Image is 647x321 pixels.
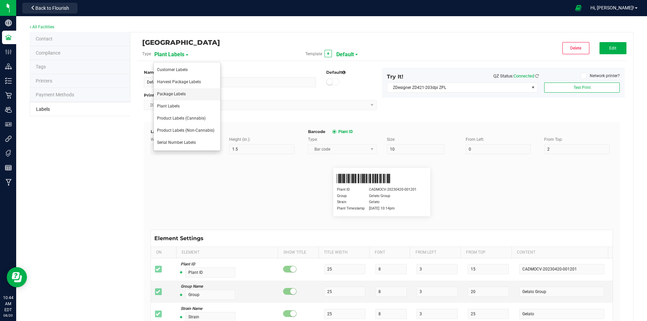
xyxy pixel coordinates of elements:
[5,49,12,55] inline-svg: Configuration
[574,85,591,90] span: Test Print
[36,78,52,84] span: Printers
[599,42,626,54] button: Edit
[5,179,12,186] inline-svg: Manufacturing
[326,69,377,75] div: Default
[514,73,534,78] span: Connected
[562,42,589,54] button: Delete
[544,136,563,142] label: From Top:
[327,51,330,56] span: +
[154,233,204,243] div: Element Settings
[157,79,201,84] span: Harvest Package Labels
[157,128,214,133] span: Product Labels (Non-Cannabis)
[151,129,298,135] div: Label Dimensions
[5,121,12,128] inline-svg: User Roles
[387,83,529,92] span: ZDesigner ZD421-203dpi ZPL
[5,150,12,157] inline-svg: Tags
[305,48,322,60] span: Template
[609,46,616,51] span: Edit
[36,92,74,97] span: Payment Methods
[154,51,184,58] a: Plant Labels
[144,92,377,98] div: Printer DPI Setting
[337,187,369,192] span: Plant ID
[22,3,78,13] button: Back to Flourish
[144,69,316,75] div: Name
[157,116,206,121] span: Product Labels (Cannabis)
[157,104,180,108] span: Plant Labels
[369,187,417,192] span: CADMOCV-20230420-001201
[308,129,613,135] div: Barcode
[512,247,608,258] th: Content
[36,106,50,112] span: Label Maker
[181,261,235,267] div: Plant ID
[5,20,12,26] inline-svg: Company
[181,269,185,276] span: Dynamic element
[325,50,332,57] button: +
[181,306,235,312] div: Strain Name
[369,199,379,205] span: Gelato
[278,247,318,258] th: Show Title
[544,83,620,93] button: Test Print
[337,193,369,199] span: Group
[151,247,176,258] th: On
[466,136,484,142] label: From Left:
[590,5,634,10] span: Hi, [PERSON_NAME]!
[157,140,196,145] span: Serial Number Labels
[5,135,12,142] inline-svg: Integrations
[493,73,539,78] span: QZ Status:
[229,136,250,142] label: Height (in.):
[461,247,512,258] th: From Top
[337,199,369,205] span: Strain
[570,46,581,51] span: Delete
[387,136,395,142] label: Size:
[142,37,458,48] div: [GEOGRAPHIC_DATA]
[5,92,12,99] inline-svg: Retail
[36,36,53,41] span: Contact
[3,295,13,313] p: 10:44 AM EDT
[5,77,12,84] inline-svg: Inventory
[30,25,54,29] a: All Facilities
[369,247,410,258] th: Font
[157,67,188,72] span: Customer Labels
[336,51,354,58] a: Default
[369,193,390,199] span: Gelato Group
[5,34,12,41] inline-svg: Facilities
[5,106,12,113] inline-svg: Users
[336,129,353,134] span: Plant ID
[151,136,171,142] label: Width (in.):
[181,283,235,290] div: Group Name
[581,73,620,79] label: Network printer?
[337,206,369,211] span: Plant Timestamp
[571,1,586,14] span: Open Ecommerce Menu
[308,136,318,142] label: Type:
[410,247,461,258] th: From Left
[36,50,60,56] span: State Registry
[336,49,354,60] span: Default
[142,48,151,60] span: Type
[36,64,46,69] span: Tags
[185,290,235,300] input: Group Name Example Value: Gelato Group
[3,313,13,318] p: 08/20
[5,63,12,70] inline-svg: Distribution
[325,50,332,57] submit-button: Add new template
[369,206,395,211] span: [DATE] 10:14pm
[5,164,12,171] inline-svg: Reports
[154,49,184,60] span: Plant Labels
[387,73,403,81] label: Try It!
[185,267,235,278] input: Plant ID Example Value: CADMOCV-20230420-001201
[181,292,185,298] span: Dynamic element
[176,247,278,258] th: Element
[318,247,369,258] th: Title Width
[35,5,69,11] span: Back to Flourish
[7,267,27,287] iframe: Resource center
[342,70,345,74] i: Setting a non-default template as the new default will also update the existing default. Default ...
[157,92,186,96] span: Package Labels
[181,314,185,320] span: Dynamic element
